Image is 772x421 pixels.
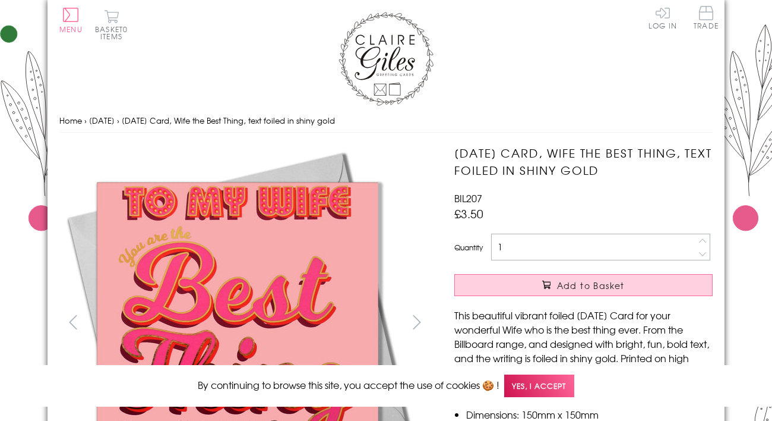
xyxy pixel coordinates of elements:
button: Basket0 items [95,10,128,40]
span: £3.50 [454,205,483,222]
span: › [117,115,119,126]
a: [DATE] [89,115,115,126]
a: Trade [694,6,719,32]
span: Trade [694,6,719,29]
span: BIL207 [454,191,482,205]
button: Add to Basket [454,274,713,296]
nav: breadcrumbs [59,109,713,133]
a: Log In [648,6,677,29]
label: Quantity [454,242,483,253]
img: Claire Giles Greetings Cards [338,12,434,106]
button: prev [59,309,86,335]
span: › [84,115,87,126]
span: Menu [59,24,83,34]
span: 0 items [100,24,128,42]
button: next [404,309,431,335]
a: Home [59,115,82,126]
span: Add to Basket [557,279,625,291]
p: This beautiful vibrant foiled [DATE] Card for your wonderful Wife who is the best thing ever. Fro... [454,308,713,394]
span: [DATE] Card, Wife the Best Thing, text foiled in shiny gold [122,115,335,126]
h1: [DATE] Card, Wife the Best Thing, text foiled in shiny gold [454,144,713,179]
span: Yes, I accept [504,375,574,398]
button: Menu [59,8,83,33]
